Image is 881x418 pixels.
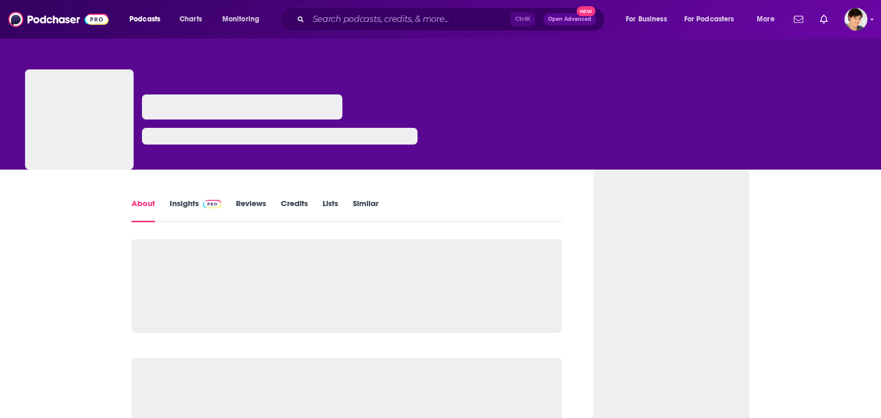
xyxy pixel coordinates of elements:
a: Charts [173,11,208,28]
a: Credits [281,198,308,222]
a: Show notifications dropdown [816,10,832,28]
button: open menu [749,11,788,28]
a: About [132,198,155,222]
span: Monitoring [222,12,259,27]
a: Similar [353,198,378,222]
span: Charts [180,12,202,27]
span: For Podcasters [684,12,734,27]
span: More [757,12,775,27]
button: open menu [677,11,749,28]
span: New [577,6,596,16]
a: Show notifications dropdown [790,10,807,28]
button: open menu [215,11,273,28]
span: Podcasts [129,12,160,27]
img: Podchaser - Follow, Share and Rate Podcasts [8,9,109,29]
a: Lists [323,198,338,222]
a: Reviews [236,198,266,222]
button: open menu [122,11,174,28]
a: InsightsPodchaser Pro [170,198,221,222]
img: Podchaser Pro [203,200,221,208]
span: Logged in as bethwouldknow [844,8,867,31]
input: Search podcasts, credits, & more... [308,11,510,28]
button: Show profile menu [844,8,867,31]
button: open menu [618,11,680,28]
button: Open AdvancedNew [543,13,596,26]
div: Search podcasts, credits, & more... [290,7,615,31]
span: Open Advanced [548,17,591,22]
span: Ctrl K [510,13,535,26]
span: For Business [626,12,667,27]
img: User Profile [844,8,867,31]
